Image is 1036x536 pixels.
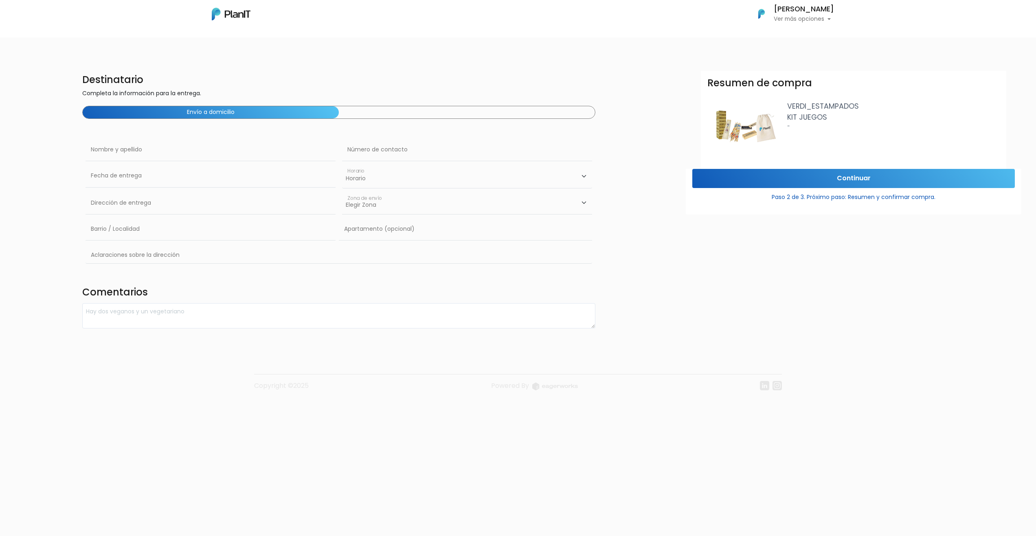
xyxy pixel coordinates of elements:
[692,169,1015,188] input: Continuar
[707,101,781,153] img: Captura_de_pantalla_2025-09-04_105435.png
[86,244,592,263] input: Aclaraciones sobre la dirección
[86,164,336,187] input: Fecha de entrega
[774,16,834,22] p: Ver más opciones
[82,89,595,99] p: Completa la información para la entrega.
[82,287,595,300] h4: Comentarios
[339,218,592,241] input: Apartamento (opcional)
[86,138,336,161] input: Nombre y apellido
[787,112,1000,123] p: KIT JUEGOS
[212,8,250,20] img: PlanIt Logo
[532,383,578,390] img: logo_eagerworks-044938b0bf012b96b195e05891a56339191180c2d98ce7df62ca656130a436fa.svg
[86,192,336,214] input: Dirección de entrega
[692,190,1015,201] p: Paso 2 de 3. Próximo paso: Resumen y confirmar compra.
[491,381,578,397] a: Powered By
[748,3,834,24] button: PlanIt Logo [PERSON_NAME] Ver más opciones
[82,74,595,86] h4: Destinatario
[787,101,1000,112] p: VERDI_ESTAMPADOS
[753,5,770,23] img: PlanIt Logo
[86,218,336,241] input: Barrio / Localidad
[774,6,834,13] h6: [PERSON_NAME]
[707,77,812,89] h3: Resumen de compra
[342,138,592,161] input: Número de contacto
[787,123,1000,130] p: -
[254,381,309,397] p: Copyright ©2025
[83,106,339,118] button: Envío a domicilio
[491,381,529,390] span: translation missing: es.layouts.footer.powered_by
